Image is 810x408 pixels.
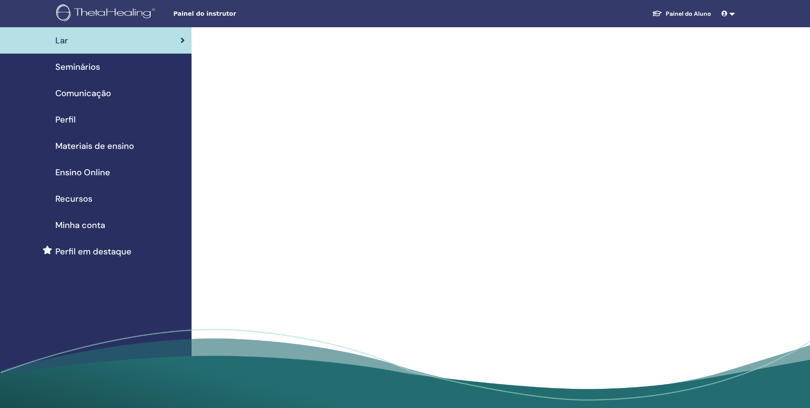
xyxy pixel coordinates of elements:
[55,245,132,258] span: Perfil em destaque
[55,219,105,231] span: Minha conta
[55,166,110,179] span: Ensino Online
[55,113,76,126] span: Perfil
[55,192,92,205] span: Recursos
[56,4,158,23] img: logo.png
[55,60,100,73] span: Seminários
[55,87,111,100] span: Comunicação
[173,9,301,18] span: Painel do instrutor
[55,140,134,152] span: Materiais de ensino
[652,10,662,17] img: graduation-cap-white.svg
[645,6,718,22] a: Painel do Aluno
[55,34,68,47] span: Lar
